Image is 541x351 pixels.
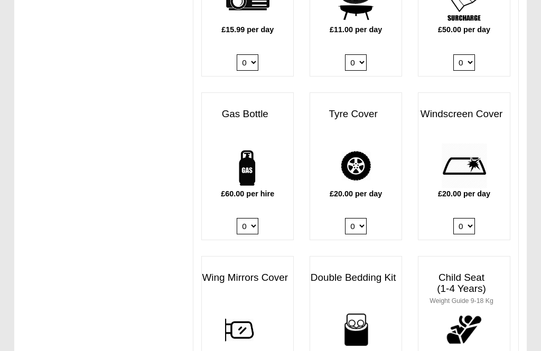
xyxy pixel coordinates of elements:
[225,143,270,188] img: gas-bottle.png
[221,25,274,34] b: £15.99 per day
[202,103,293,125] h3: Gas Bottle
[441,143,487,188] img: windscreen.png
[438,25,490,34] b: £50.00 per day
[221,189,274,198] b: £60.00 per hire
[438,189,490,198] b: £20.00 per day
[310,103,402,125] h3: Tyre Cover
[418,103,510,125] h3: Windscreen Cover
[418,267,510,310] h3: Child Seat (1-4 Years)
[330,25,382,34] b: £11.00 per day
[330,189,382,198] b: £20.00 per day
[310,267,402,289] h3: Double Bedding Kit
[202,267,293,289] h3: Wing Mirrors Cover
[333,143,378,188] img: tyre.png
[430,297,493,305] small: Weight Guide 9-18 Kg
